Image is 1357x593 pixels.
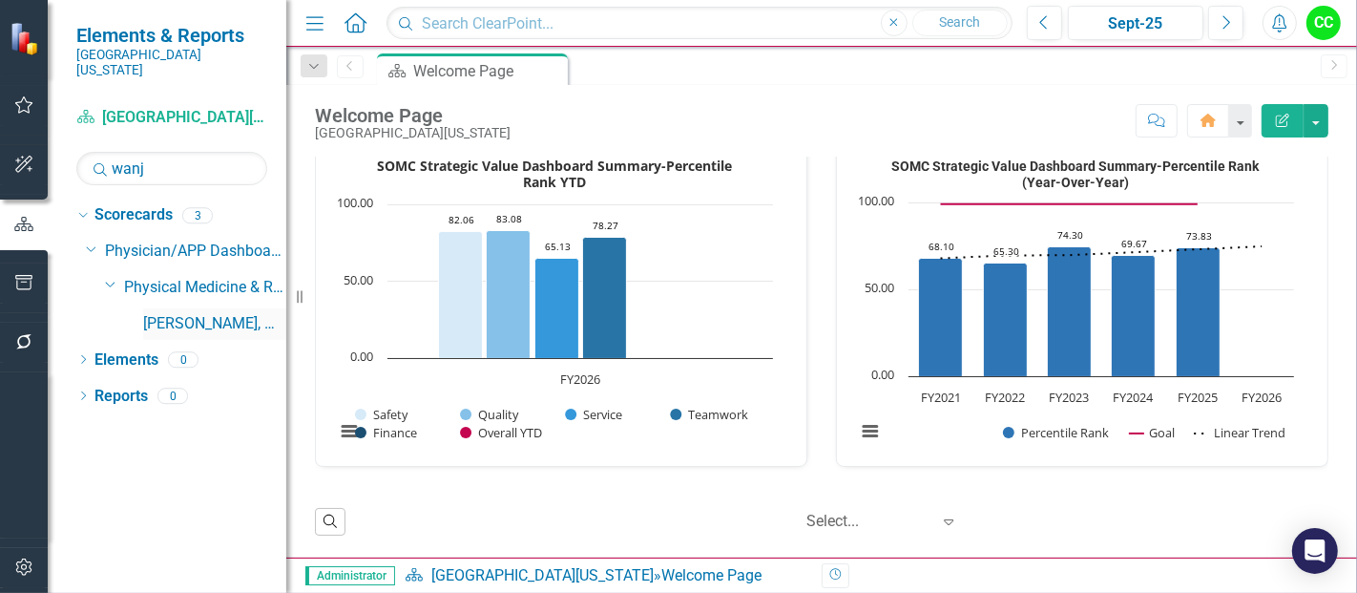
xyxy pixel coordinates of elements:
[344,271,373,288] text: 50.00
[1186,229,1212,243] text: 73.83
[593,219,618,232] text: 78.27
[919,259,963,377] path: FY2021, 68.1. Percentile Rank.
[386,7,1013,40] input: Search ClearPoint...
[985,389,1025,406] text: FY2022
[487,231,531,359] path: FY2026, 83.08. Quality.
[1214,424,1285,441] text: Linear Trend
[325,151,783,461] svg: Interactive chart
[373,406,408,423] text: Safety
[1149,424,1175,441] text: Goal
[76,107,267,129] a: [GEOGRAPHIC_DATA][US_STATE]
[1178,389,1218,406] text: FY2025
[157,388,188,404] div: 0
[1048,247,1092,377] path: FY2023, 74.3. Percentile Rank.
[315,105,511,126] div: Welcome Page
[439,232,483,359] path: FY2026, 82.06. Safety.
[1112,256,1156,377] path: FY2024, 69.67. Percentile Rank.
[350,348,373,365] text: 0.00
[182,207,213,223] div: 3
[857,417,884,444] button: View chart menu, SOMC Strategic Value Dashboard Summary-Percentile Rank (Year-Over-Year)
[871,366,894,383] text: 0.00
[460,425,544,441] button: Show Overall YTD
[1121,237,1147,250] text: 69.67
[124,277,286,299] a: Physical Medicine & Rehabilitation Services
[583,238,627,359] g: Teamwork, bar series 4 of 6 with 1 bar.
[1242,389,1282,406] text: FY2026
[1114,389,1155,406] text: FY2024
[919,202,1263,377] g: Percentile Rank, series 1 of 3. Bar series with 6 bars.
[565,407,623,423] button: Show Service
[921,389,961,406] text: FY2021
[912,10,1008,36] button: Search
[76,152,267,185] input: Search Below...
[1292,528,1338,574] div: Open Intercom Messenger
[846,151,1304,461] svg: Interactive chart
[939,14,980,30] span: Search
[413,59,563,83] div: Welcome Page
[143,313,286,335] a: [PERSON_NAME], MD
[1194,425,1286,441] button: Show Linear Trend
[1306,6,1341,40] button: CC
[94,204,173,226] a: Scorecards
[478,406,519,423] text: Quality
[439,232,483,359] g: Safety, bar series 1 of 6 with 1 bar.
[670,407,748,423] button: Show Teamwork
[545,240,571,253] text: 65.13
[10,22,43,55] img: ClearPoint Strategy
[929,240,954,253] text: 68.10
[1049,389,1089,406] text: FY2023
[583,406,622,423] text: Service
[105,241,286,263] a: Physician/APP Dashboards
[373,424,417,441] text: Finance
[460,407,519,423] button: Show Quality
[535,259,579,359] g: Service, bar series 3 of 6 with 1 bar.
[984,264,1028,377] path: FY2022, 65.3. Percentile Rank.
[937,201,1202,208] g: Goal, series 2 of 3. Line with 6 data points.
[325,151,797,461] div: SOMC Strategic Value Dashboard Summary-Percentile Rank YTD. Highcharts interactive chart.
[315,126,511,140] div: [GEOGRAPHIC_DATA][US_STATE]
[688,406,748,423] text: Teamwork
[94,386,148,408] a: Reports
[76,24,267,47] span: Elements & Reports
[858,192,894,209] text: 100.00
[355,425,417,441] button: Show Finance
[315,84,807,468] div: Double-Click to Edit
[76,47,267,78] small: [GEOGRAPHIC_DATA][US_STATE]
[836,84,1328,468] div: Double-Click to Edit
[496,212,522,225] text: 83.08
[487,231,531,359] g: Quality, bar series 2 of 6 with 1 bar.
[1129,425,1175,441] button: Show Goal
[993,244,1019,258] text: 65.30
[1057,228,1083,242] text: 74.30
[449,213,474,226] text: 82.06
[535,259,579,359] path: FY2026, 65.13. Service.
[1068,6,1203,40] button: Sept-25
[1003,425,1110,441] button: Show Percentile Rank
[405,565,807,587] div: »
[560,371,600,388] text: FY2026
[431,566,654,584] a: [GEOGRAPHIC_DATA][US_STATE]
[583,238,627,359] path: FY2026, 78.27. Teamwork.
[305,566,395,585] span: Administrator
[355,407,408,423] button: Show Safety
[1075,12,1197,35] div: Sept-25
[892,159,1261,190] text: SOMC Strategic Value Dashboard Summary-Percentile Rank (Year-Over-Year)
[1177,248,1221,377] path: FY2025, 73.83. Percentile Rank.
[94,349,158,371] a: Elements
[846,151,1318,461] div: SOMC Strategic Value Dashboard Summary-Percentile Rank (Year-Over-Year). Highcharts interactive c...
[478,424,542,441] text: Overall YTD
[168,351,198,368] div: 0
[661,566,762,584] div: Welcome Page
[337,194,373,211] text: 100.00
[377,157,732,191] text: SOMC Strategic Value Dashboard Summary-Percentile Rank YTD
[1021,424,1109,441] text: Percentile Rank
[336,417,363,444] button: View chart menu, SOMC Strategic Value Dashboard Summary-Percentile Rank YTD
[865,279,894,296] text: 50.00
